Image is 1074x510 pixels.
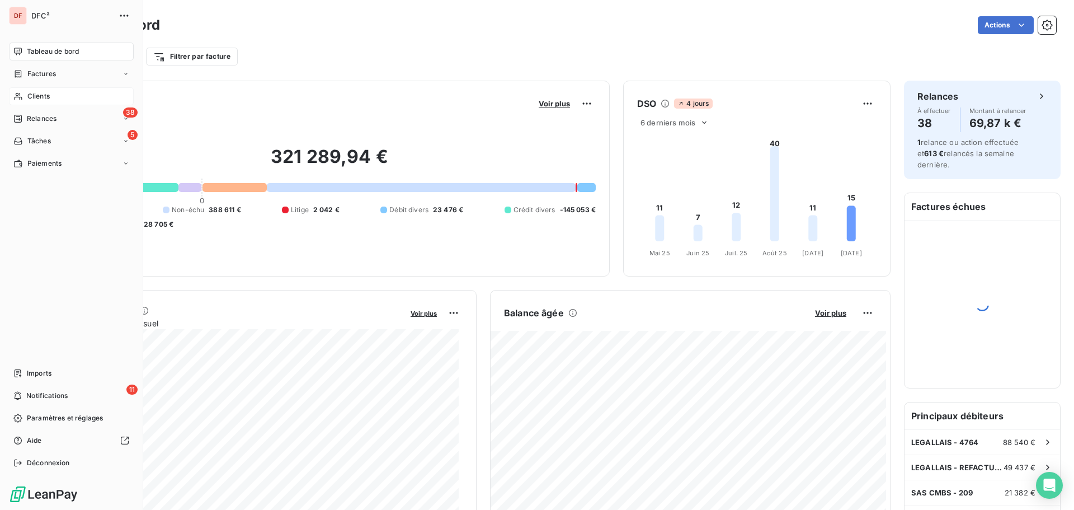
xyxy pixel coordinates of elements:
span: Aide [27,436,42,446]
span: 11 [126,385,138,395]
span: Voir plus [411,310,437,317]
span: Montant à relancer [969,107,1026,114]
span: 4 jours [674,99,712,109]
tspan: Juin 25 [686,249,709,257]
span: 613 € [924,149,944,158]
button: Actions [978,16,1034,34]
span: 1 [917,138,921,147]
h6: DSO [637,97,656,110]
span: Voir plus [539,99,570,108]
span: Crédit divers [514,205,555,215]
span: 6 derniers mois [640,118,695,127]
tspan: [DATE] [802,249,823,257]
h6: Factures échues [905,193,1060,220]
span: relance ou action effectuée et relancés la semaine dernière. [917,138,1019,169]
tspan: Août 25 [762,249,787,257]
tspan: [DATE] [841,249,862,257]
tspan: Mai 25 [649,249,670,257]
span: 23 476 € [433,205,463,215]
span: 5 [128,130,138,140]
span: Notifications [26,391,68,401]
span: À effectuer [917,107,951,114]
span: 388 611 € [209,205,241,215]
span: Litige [291,205,309,215]
div: Open Intercom Messenger [1036,472,1063,499]
span: Tâches [27,136,51,146]
span: Clients [27,91,50,101]
a: Aide [9,432,134,450]
span: Voir plus [815,308,846,317]
span: Tableau de bord [27,46,79,57]
button: Filtrer par facture [146,48,238,65]
span: Débit divers [389,205,428,215]
span: 38 [123,107,138,118]
tspan: Juil. 25 [725,249,747,257]
span: 21 382 € [1005,488,1035,497]
span: Chiffre d'affaires mensuel [63,317,403,329]
span: -28 705 € [140,219,173,230]
span: Factures [27,69,56,79]
span: Relances [27,114,56,124]
span: DFC² [31,11,112,20]
h6: Principaux débiteurs [905,403,1060,429]
h6: Balance âgée [504,306,564,320]
span: LEGALLAIS - 4764 [911,438,978,447]
button: Voir plus [535,99,573,109]
h4: 69,87 k € [969,114,1026,132]
button: Voir plus [407,308,440,318]
img: Logo LeanPay [9,485,78,503]
span: 0 [200,196,204,205]
span: -145 053 € [560,205,596,215]
span: Déconnexion [27,458,70,468]
h6: Relances [917,90,958,103]
div: DF [9,7,27,25]
span: 2 042 € [313,205,340,215]
button: Voir plus [812,308,850,318]
span: Non-échu [172,205,204,215]
h4: 38 [917,114,951,132]
span: 49 437 € [1004,463,1035,472]
span: SAS CMBS - 209 [911,488,973,497]
span: 88 540 € [1003,438,1035,447]
span: LEGALLAIS - REFACTURATION [911,463,1004,472]
h2: 321 289,94 € [63,146,596,179]
span: Paiements [27,158,62,169]
span: Paramètres et réglages [27,413,103,423]
span: Imports [27,368,51,378]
